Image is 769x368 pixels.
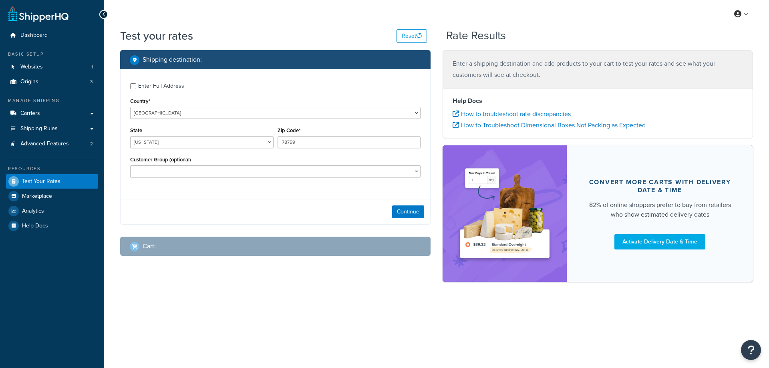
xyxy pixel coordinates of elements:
[138,80,184,92] div: Enter Full Address
[6,74,98,89] a: Origins3
[20,32,48,39] span: Dashboard
[614,234,705,249] a: Activate Delivery Date & Time
[143,56,202,63] h2: Shipping destination :
[22,223,48,229] span: Help Docs
[6,60,98,74] a: Websites1
[130,98,150,104] label: Country*
[91,64,93,70] span: 1
[20,110,40,117] span: Carriers
[20,78,38,85] span: Origins
[22,208,44,215] span: Analytics
[453,96,743,106] h4: Help Docs
[6,219,98,233] a: Help Docs
[6,165,98,172] div: Resources
[6,28,98,43] a: Dashboard
[455,157,555,270] img: feature-image-ddt-36eae7f7280da8017bfb280eaccd9c446f90b1fe08728e4019434db127062ab4.png
[6,106,98,121] a: Carriers
[453,121,646,130] a: How to Troubleshoot Dimensional Boxes Not Packing as Expected
[6,60,98,74] li: Websites
[22,193,52,200] span: Marketplace
[6,137,98,151] a: Advanced Features2
[130,83,136,89] input: Enter Full Address
[392,205,424,218] button: Continue
[6,121,98,136] a: Shipping Rules
[6,174,98,189] a: Test Your Rates
[120,28,193,44] h1: Test your rates
[278,127,300,133] label: Zip Code*
[6,97,98,104] div: Manage Shipping
[20,64,43,70] span: Websites
[6,204,98,218] a: Analytics
[586,200,734,219] div: 82% of online shoppers prefer to buy from retailers who show estimated delivery dates
[6,74,98,89] li: Origins
[453,58,743,80] p: Enter a shipping destination and add products to your cart to test your rates and see what your c...
[143,243,156,250] h2: Cart :
[130,157,191,163] label: Customer Group (optional)
[6,189,98,203] a: Marketplace
[6,137,98,151] li: Advanced Features
[446,30,506,42] h2: Rate Results
[22,178,60,185] span: Test Your Rates
[453,109,571,119] a: How to troubleshoot rate discrepancies
[741,340,761,360] button: Open Resource Center
[90,78,93,85] span: 3
[20,141,69,147] span: Advanced Features
[6,51,98,58] div: Basic Setup
[20,125,58,132] span: Shipping Rules
[586,178,734,194] div: Convert more carts with delivery date & time
[130,127,142,133] label: State
[397,29,427,43] button: Reset
[90,141,93,147] span: 2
